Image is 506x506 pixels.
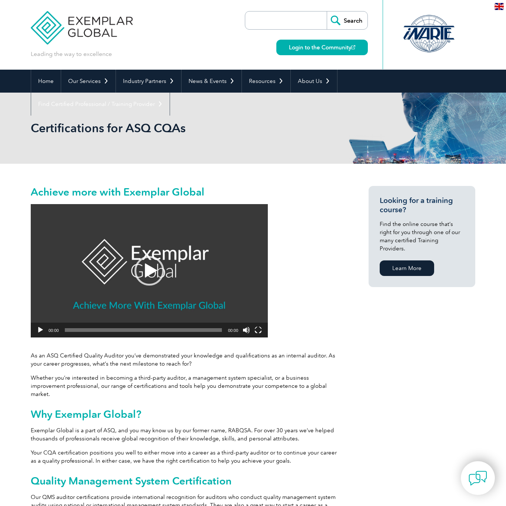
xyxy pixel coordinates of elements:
[228,328,238,333] span: 00:00
[254,326,262,334] button: Fullscreen
[31,70,61,93] a: Home
[116,70,181,93] a: Industry Partners
[380,260,434,276] a: Learn More
[182,70,242,93] a: News & Events
[351,45,355,49] img: open_square.png
[31,475,342,487] h2: Quality Management System Certification
[31,93,170,116] a: Find Certified Professional / Training Provider
[31,374,342,398] p: Whether you’re interested in becoming a third-party auditor, a management system specialist, or a...
[31,122,342,134] h2: Certifications for ASQ CQAs
[276,40,368,55] a: Login to the Community
[31,204,268,337] div: Video Player
[31,50,112,58] p: Leading the way to excellence
[31,186,342,198] h2: Achieve more with Exemplar Global
[327,11,367,29] input: Search
[380,220,464,253] p: Find the online course that’s right for you through one of our many certified Training Providers.
[31,352,342,368] p: As an ASQ Certified Quality Auditor you’ve demonstrated your knowledge and qualifications as an i...
[31,408,342,420] h2: Why Exemplar Global?
[49,328,59,333] span: 00:00
[65,328,222,332] span: Time Slider
[243,326,250,334] button: Mute
[291,70,337,93] a: About Us
[31,426,342,443] p: Exemplar Global is a part of ASQ, and you may know us by our former name, RABQSA. For over 30 yea...
[134,256,164,286] div: Play
[37,326,44,334] button: Play
[31,449,342,465] p: Your CQA certification positions you well to either move into a career as a third-party auditor o...
[495,3,504,10] img: en
[61,70,116,93] a: Our Services
[380,196,464,214] h3: Looking for a training course?
[242,70,290,93] a: Resources
[469,469,487,487] img: contact-chat.png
